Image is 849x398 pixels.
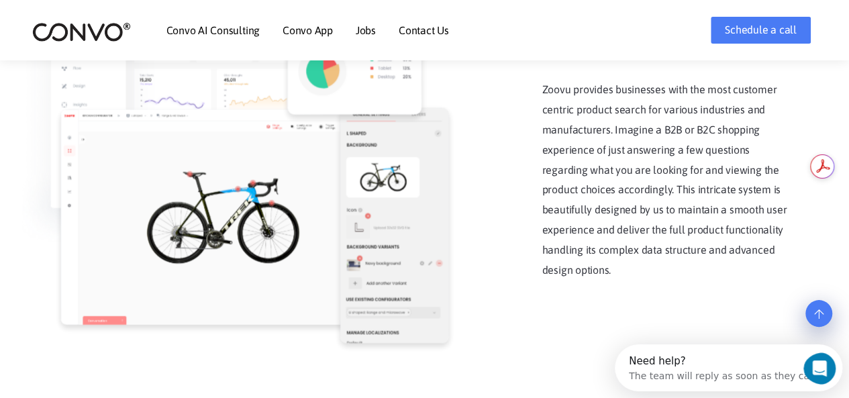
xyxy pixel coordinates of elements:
[283,25,333,36] a: Convo App
[32,21,131,42] img: logo_2.png
[356,25,376,36] a: Jobs
[542,80,797,281] p: Zoovu provides businesses with the most customer centric product search for various industries an...
[14,11,201,22] div: Need help?
[5,5,240,42] div: Open Intercom Messenger
[399,25,449,36] a: Contact Us
[166,25,260,36] a: Convo AI Consulting
[14,22,201,36] div: The team will reply as soon as they can
[803,352,845,385] iframe: Intercom live chat
[615,344,842,391] iframe: Intercom live chat discovery launcher
[711,17,810,44] a: Schedule a call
